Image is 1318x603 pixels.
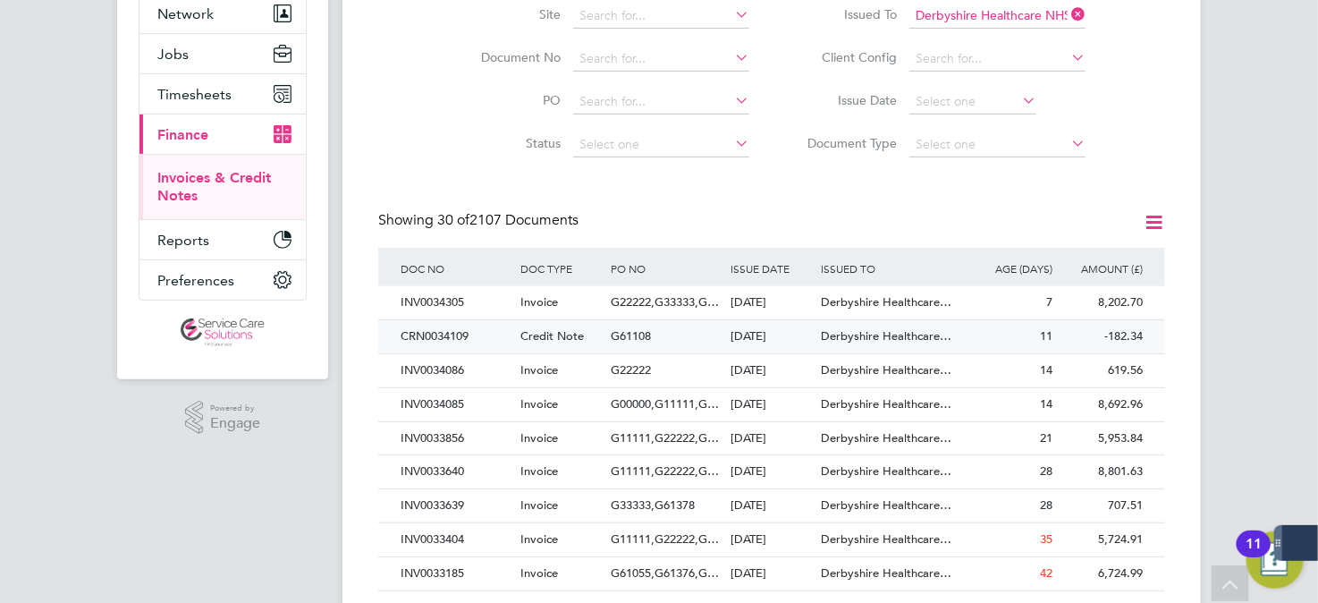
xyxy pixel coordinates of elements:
[821,463,951,479] span: Derbyshire Healthcare…
[458,135,561,151] label: Status
[1246,531,1304,589] button: Open Resource Center, 11 new notifications
[967,248,1057,289] div: AGE (DAYS)
[1040,463,1052,479] span: 28
[821,362,951,378] span: Derbyshire Healthcare…
[1040,362,1052,378] span: 14
[611,396,719,412] span: G00000,G11111,G…
[821,294,951,310] span: Derbyshire Healthcare…
[139,74,306,114] button: Timesheets
[437,211,469,229] span: 30 of
[520,294,558,310] span: Invoice
[1046,294,1052,310] span: 7
[816,248,967,289] div: ISSUED TO
[520,362,558,378] span: Invoice
[520,430,558,446] span: Invoice
[520,531,558,547] span: Invoice
[1057,557,1147,590] div: 6,724.99
[727,286,817,319] div: [DATE]
[821,565,951,581] span: Derbyshire Healthcare…
[727,422,817,455] div: [DATE]
[794,6,897,22] label: Issued To
[611,294,719,310] span: G22222,G33333,G…
[396,286,516,319] div: INV0034305
[611,362,651,378] span: G22222
[573,132,749,157] input: Select one
[185,401,261,435] a: Powered byEngage
[1040,565,1052,581] span: 42
[396,320,516,353] div: CRN0034109
[727,455,817,488] div: [DATE]
[520,328,584,344] span: Credit Note
[606,248,726,289] div: PO NO
[821,531,951,547] span: Derbyshire Healthcare…
[1057,248,1147,289] div: AMOUNT (£)
[727,354,817,387] div: [DATE]
[396,354,516,387] div: INV0034086
[378,211,582,230] div: Showing
[794,135,897,151] label: Document Type
[727,557,817,590] div: [DATE]
[909,132,1086,157] input: Select one
[1246,544,1262,567] div: 11
[1057,489,1147,522] div: 707.51
[139,154,306,219] div: Finance
[821,328,951,344] span: Derbyshire Healthcare…
[611,497,695,513] span: G33333,G61378
[157,46,189,63] span: Jobs
[396,523,516,556] div: INV0033404
[821,396,951,412] span: Derbyshire Healthcare…
[1040,531,1052,547] span: 35
[157,126,208,143] span: Finance
[516,248,606,289] div: DOC TYPE
[794,49,897,65] label: Client Config
[794,92,897,108] label: Issue Date
[727,489,817,522] div: [DATE]
[1057,320,1147,353] div: -182.34
[573,89,749,115] input: Search for...
[727,388,817,421] div: [DATE]
[396,489,516,522] div: INV0033639
[520,463,558,479] span: Invoice
[157,272,234,289] span: Preferences
[210,416,260,431] span: Engage
[139,34,306,73] button: Jobs
[1057,388,1147,421] div: 8,692.96
[821,430,951,446] span: Derbyshire Healthcare…
[458,6,561,22] label: Site
[181,318,265,347] img: servicecare-logo-retina.png
[611,430,719,446] span: G11111,G22222,G…
[909,89,1036,115] input: Select one
[573,47,749,72] input: Search for...
[210,401,260,416] span: Powered by
[1040,328,1052,344] span: 11
[520,565,558,581] span: Invoice
[1057,523,1147,556] div: 5,724.91
[611,463,719,479] span: G11111,G22222,G…
[1057,455,1147,488] div: 8,801.63
[727,523,817,556] div: [DATE]
[396,248,516,289] div: DOC NO
[611,565,719,581] span: G61055,G61376,G…
[396,422,516,455] div: INV0033856
[396,388,516,421] div: INV0034085
[1057,422,1147,455] div: 5,953.84
[437,211,579,229] span: 2107 Documents
[1040,396,1052,412] span: 14
[611,531,719,547] span: G11111,G22222,G…
[157,169,271,204] a: Invoices & Credit Notes
[520,396,558,412] span: Invoice
[157,232,209,249] span: Reports
[727,320,817,353] div: [DATE]
[139,220,306,259] button: Reports
[396,557,516,590] div: INV0033185
[1057,354,1147,387] div: 619.56
[157,86,232,103] span: Timesheets
[611,328,651,344] span: G61108
[1040,497,1052,513] span: 28
[396,455,516,488] div: INV0033640
[157,5,214,22] span: Network
[909,4,1086,29] input: Search for...
[1040,430,1052,446] span: 21
[520,497,558,513] span: Invoice
[909,47,1086,72] input: Search for...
